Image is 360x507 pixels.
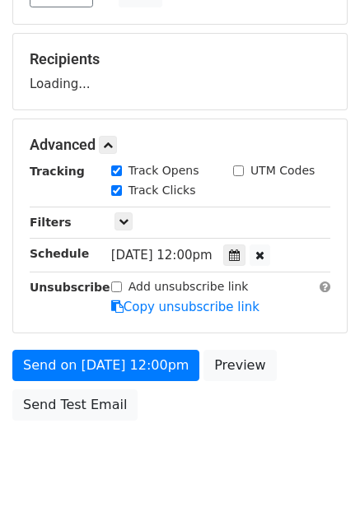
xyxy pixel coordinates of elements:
h5: Advanced [30,136,330,154]
a: Send Test Email [12,389,138,421]
h5: Recipients [30,50,330,68]
label: Add unsubscribe link [129,278,249,295]
strong: Unsubscribe [30,281,110,294]
label: UTM Codes [250,162,315,179]
strong: Filters [30,216,72,229]
strong: Tracking [30,165,85,178]
a: Preview [203,350,276,381]
a: Copy unsubscribe link [111,300,259,314]
div: Loading... [30,50,330,93]
a: Send on [DATE] 12:00pm [12,350,199,381]
label: Track Opens [129,162,199,179]
span: [DATE] 12:00pm [111,248,213,263]
label: Track Clicks [129,182,196,199]
strong: Schedule [30,247,89,260]
iframe: Chat Widget [278,428,360,507]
